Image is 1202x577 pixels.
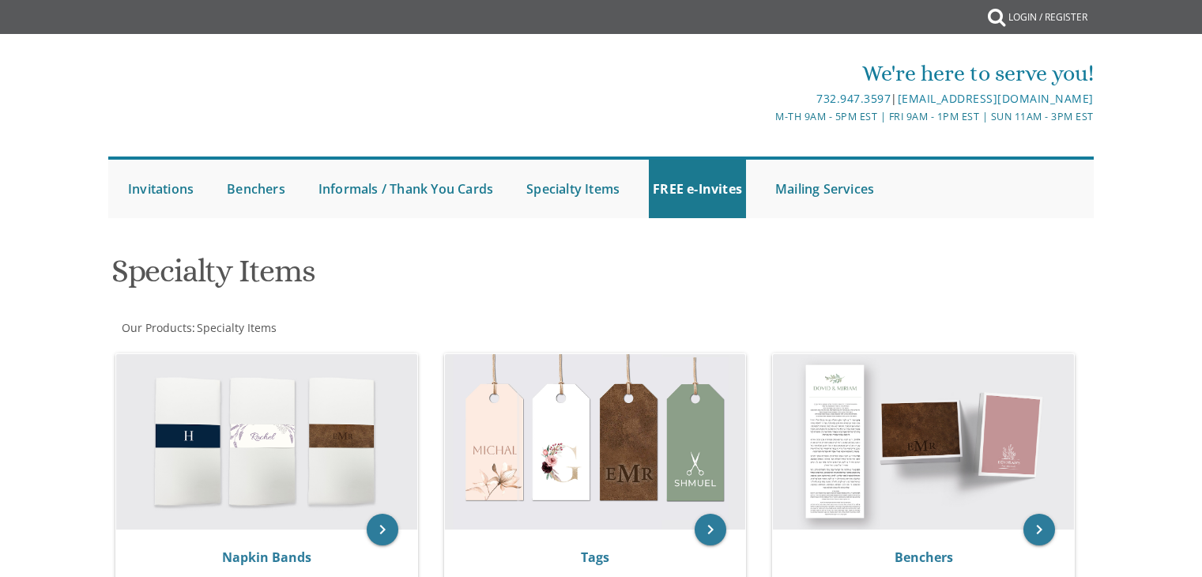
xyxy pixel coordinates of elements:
[108,320,601,336] div: :
[445,354,746,530] img: Tags
[1023,514,1055,545] a: keyboard_arrow_right
[222,549,311,566] a: Napkin Bands
[522,160,624,218] a: Specialty Items
[438,89,1094,108] div: |
[438,108,1094,125] div: M-Th 9am - 5pm EST | Fri 9am - 1pm EST | Sun 11am - 3pm EST
[898,91,1094,106] a: [EMAIL_ADDRESS][DOMAIN_NAME]
[438,58,1094,89] div: We're here to serve you!
[695,514,726,545] a: keyboard_arrow_right
[197,320,277,335] span: Specialty Items
[124,160,198,218] a: Invitations
[367,514,398,545] a: keyboard_arrow_right
[195,320,277,335] a: Specialty Items
[223,160,289,218] a: Benchers
[771,160,878,218] a: Mailing Services
[581,549,609,566] a: Tags
[315,160,497,218] a: Informals / Thank You Cards
[649,160,746,218] a: FREE e-Invites
[816,91,891,106] a: 732.947.3597
[773,354,1074,530] img: Benchers
[111,254,756,300] h1: Specialty Items
[120,320,192,335] a: Our Products
[116,354,417,530] img: Napkin Bands
[895,549,953,566] a: Benchers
